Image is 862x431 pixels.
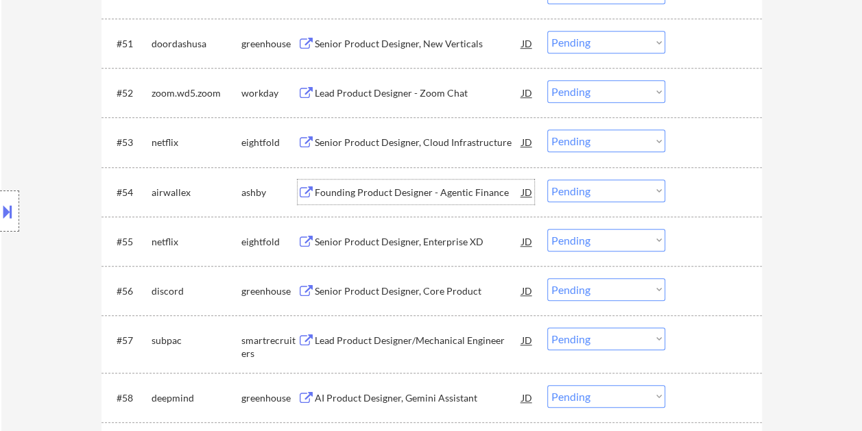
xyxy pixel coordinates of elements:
div: doordashusa [152,37,241,51]
div: AI Product Designer, Gemini Assistant [315,391,522,405]
div: Senior Product Designer, Cloud Infrastructure [315,136,522,149]
div: workday [241,86,298,100]
div: deepmind [152,391,241,405]
div: Lead Product Designer - Zoom Chat [315,86,522,100]
div: greenhouse [241,37,298,51]
div: greenhouse [241,284,298,298]
div: JD [520,180,534,204]
div: eightfold [241,235,298,249]
div: Lead Product Designer/Mechanical Engineer [315,334,522,347]
div: JD [520,278,534,303]
div: JD [520,229,534,254]
div: greenhouse [241,391,298,405]
div: #58 [117,391,141,405]
div: smartrecruiters [241,334,298,360]
div: JD [520,328,534,352]
div: JD [520,385,534,410]
div: Senior Product Designer, New Verticals [315,37,522,51]
div: #57 [117,334,141,347]
div: Senior Product Designer, Enterprise XD [315,235,522,249]
div: #51 [117,37,141,51]
div: Founding Product Designer - Agentic Finance [315,186,522,199]
div: ashby [241,186,298,199]
div: eightfold [241,136,298,149]
div: subpac [152,334,241,347]
div: JD [520,130,534,154]
div: Senior Product Designer, Core Product [315,284,522,298]
div: JD [520,80,534,105]
div: JD [520,31,534,56]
